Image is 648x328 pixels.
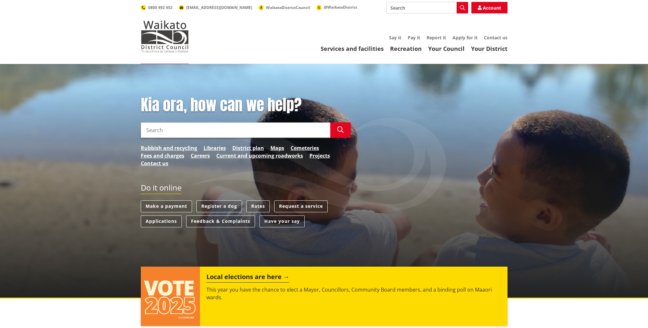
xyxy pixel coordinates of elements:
[484,35,508,41] a: Contact us
[321,45,384,52] a: Services and facilities
[196,200,242,212] a: Register a dog
[179,5,252,10] a: [EMAIL_ADDRESS][DOMAIN_NAME]
[246,200,270,212] a: Rates
[204,144,226,152] a: Libraries
[471,45,508,52] a: Your District
[148,5,172,10] span: 0800 492 452
[141,215,182,227] a: Applications
[266,5,310,10] span: WaikatoDistrictCouncil
[270,144,284,152] a: Maps
[141,200,192,212] a: Make a payment
[141,20,189,52] img: Waikato District Council - Te Kaunihera aa Takiwaa o Waikato
[259,5,310,10] a: WaikatoDistrictCouncil
[316,4,357,10] a: @WaikatoDistrict
[191,152,210,160] a: Careers
[141,144,197,152] a: Rubbish and recycling
[471,2,508,13] a: Account
[186,215,255,227] a: Feedback & Complaints
[141,267,508,326] a: Local elections are here This year you have the chance to elect a Mayor, Councillors, Community B...
[386,2,468,13] input: Search input
[141,96,351,114] h1: Kia ora, how can we help?
[206,273,289,283] h2: Local elections are here
[216,152,303,160] a: Current and upcoming roadworks
[141,5,172,10] a: 0800 492 452
[291,144,319,152] a: Cemeteries
[390,45,422,52] a: Recreation
[141,152,184,160] a: Fees and charges
[206,286,501,301] p: This year you have the chance to elect a Mayor, Councillors, Community Board members, and a bindi...
[428,45,465,52] a: Your Council
[427,35,446,41] a: Report it
[324,4,357,10] span: @WaikatoDistrict
[232,144,264,152] a: District plan
[260,215,305,227] a: Have your say
[389,35,401,41] a: Say it
[309,152,330,160] a: Projects
[274,200,328,212] a: Request a service
[141,122,330,138] input: Search input
[186,5,252,10] span: [EMAIL_ADDRESS][DOMAIN_NAME]
[141,160,168,167] a: Contact us
[141,183,181,194] h2: Do it online
[452,35,477,41] a: Apply for it
[141,267,200,326] img: Vote 2025
[408,35,420,41] a: Pay it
